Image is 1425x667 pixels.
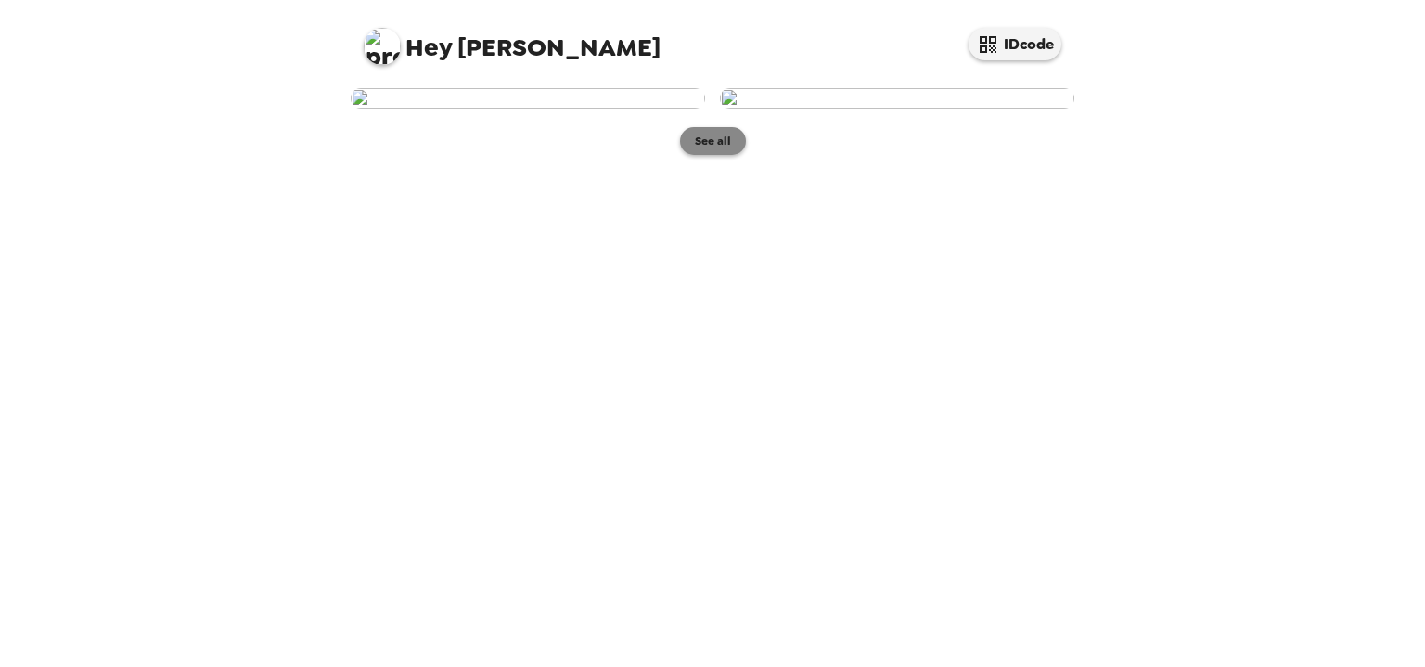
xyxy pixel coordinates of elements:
img: profile pic [364,28,401,65]
button: IDcode [969,28,1061,60]
span: Hey [405,31,452,64]
img: user-273063 [351,88,705,109]
button: See all [680,127,746,155]
span: [PERSON_NAME] [364,19,661,60]
img: user-273038 [720,88,1074,109]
